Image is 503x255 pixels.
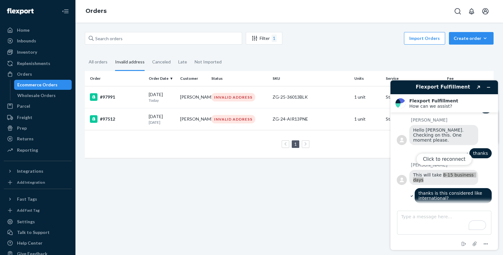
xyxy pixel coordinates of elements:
div: Orders [17,71,32,77]
div: Help Center [17,240,42,246]
div: Inventory [17,49,37,55]
a: Parcel [4,101,72,111]
div: Parcel [17,103,30,109]
button: Open notifications [465,5,478,18]
th: Status [209,71,270,86]
div: Create order [454,35,489,41]
div: ZG-24-AIR13PNE [273,116,349,122]
span: Chat [14,4,27,10]
div: #97991 [90,93,144,101]
div: [DATE] [149,91,175,103]
button: Talk to Support [4,227,72,237]
button: Import Orders [404,32,445,45]
a: Prep [4,123,72,133]
div: Returns [17,136,34,142]
th: Order [85,71,146,86]
div: INVALID ADDRESS [211,115,255,123]
button: Close Navigation [59,5,72,18]
div: Late [178,54,187,70]
a: Ecommerce Orders [14,80,72,90]
td: [PERSON_NAME] [178,86,209,108]
div: INVALID ADDRESS [211,93,255,101]
th: Units [352,71,383,86]
input: Search orders [85,32,242,45]
a: Freight [4,112,72,122]
div: #97512 [90,115,144,123]
a: Reporting [4,145,72,155]
a: Replenishments [4,58,72,68]
button: Fast Tags [4,194,72,204]
img: Flexport logo [7,8,34,14]
div: Freight [17,114,32,121]
div: Filter [246,35,282,42]
button: Filter [246,32,282,45]
a: Settings [4,217,72,227]
div: Ecommerce Orders [17,82,58,88]
button: Integrations [4,166,72,176]
div: Add Fast Tag [17,208,40,213]
div: Canceled [152,54,171,70]
a: Page 1 is your current page [293,141,298,147]
ol: breadcrumbs [80,2,112,20]
div: Add Integration [17,180,45,185]
td: 1 unit [352,108,383,130]
div: ZG-25-36013BLK [273,94,349,100]
div: Inbounds [17,38,36,44]
button: Open account menu [479,5,492,18]
a: Add Integration [4,179,72,186]
div: Replenishments [17,60,50,67]
a: Home [4,25,72,35]
div: Wholesale Orders [17,92,56,99]
a: Orders [4,69,72,79]
a: Help Center [4,238,72,248]
div: 1 [272,35,277,42]
th: Service [383,71,445,86]
div: Invalid address [115,54,145,71]
button: Open Search Box [451,5,464,18]
p: [DATE] [149,120,175,125]
td: 1 unit [352,86,383,108]
a: Orders [86,8,107,14]
div: [DATE] [149,113,175,125]
td: [PERSON_NAME] [178,108,209,130]
th: Order Date [146,71,178,86]
div: Not Imported [195,54,222,70]
th: Fee [445,71,494,86]
div: Customer [180,76,207,81]
iframe: To enrich screen reader interactions, please activate Accessibility in Grammarly extension settings [385,75,503,255]
p: Today [149,98,175,103]
div: Reporting [17,147,38,153]
div: Home [17,27,30,33]
a: Add Fast Tag [4,207,72,214]
a: Returns [4,134,72,144]
a: Inventory [4,47,72,57]
button: Create order [449,32,494,45]
div: Prep [17,125,27,131]
th: SKU [270,71,352,86]
div: Fast Tags [17,196,37,202]
div: Talk to Support [17,229,50,236]
a: Wholesale Orders [14,90,72,100]
div: Settings [17,219,35,225]
div: Integrations [17,168,43,174]
div: All orders [89,54,108,70]
a: Inbounds [4,36,72,46]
